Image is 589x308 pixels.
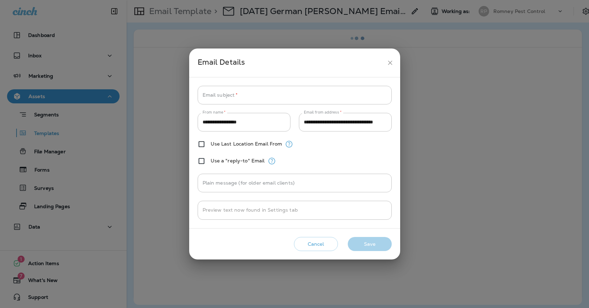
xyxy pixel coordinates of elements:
label: Email from address [304,110,341,115]
label: Use Last Location Email From [211,141,282,147]
div: Email Details [198,56,384,69]
label: Use a "reply-to" Email [211,158,265,163]
button: close [384,56,397,69]
label: From name [203,110,226,115]
button: Cancel [294,237,338,251]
